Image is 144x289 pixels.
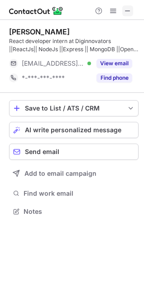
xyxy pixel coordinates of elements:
[9,100,139,116] button: save-profile-one-click
[25,105,123,112] div: Save to List / ATS / CRM
[22,59,84,67] span: [EMAIL_ADDRESS][DOMAIN_NAME]
[25,126,121,134] span: AI write personalized message
[9,165,139,182] button: Add to email campaign
[9,144,139,160] button: Send email
[24,170,96,177] span: Add to email campaign
[96,59,132,68] button: Reveal Button
[9,27,70,36] div: [PERSON_NAME]
[96,73,132,82] button: Reveal Button
[9,5,63,16] img: ContactOut v5.3.10
[9,205,139,218] button: Notes
[9,37,139,53] div: React developer intern at Diginnovators ||ReactJs|| NodeJs ||Express || MongoDB ||Open source com...
[25,148,59,155] span: Send email
[9,187,139,200] button: Find work email
[24,207,135,216] span: Notes
[24,189,135,197] span: Find work email
[9,122,139,138] button: AI write personalized message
